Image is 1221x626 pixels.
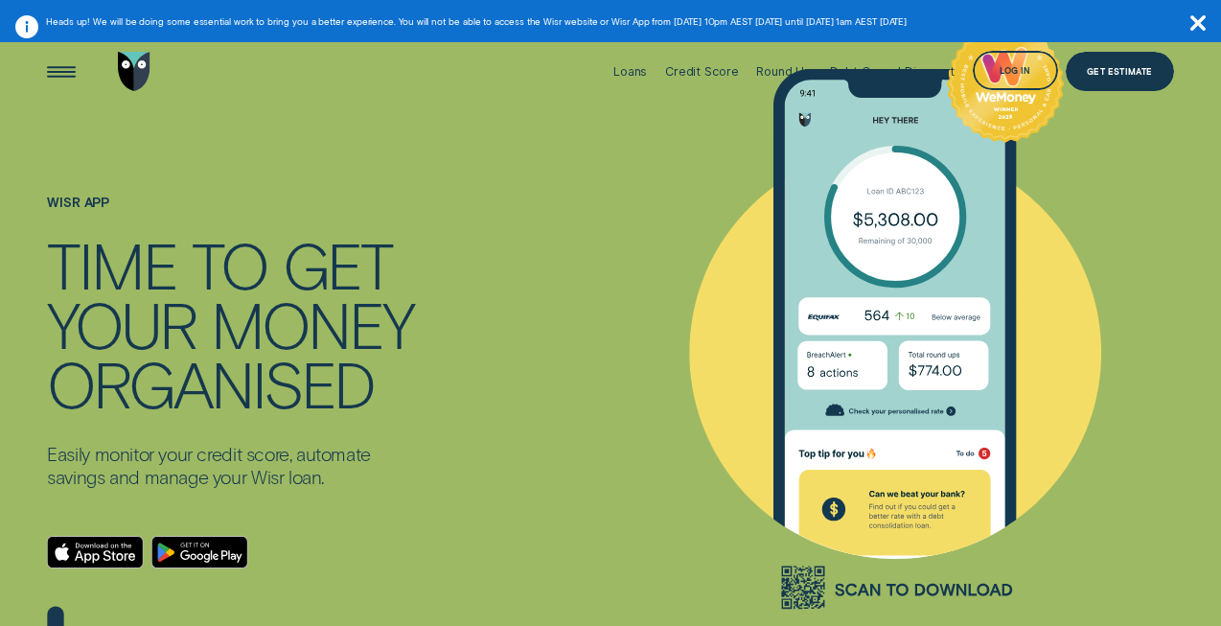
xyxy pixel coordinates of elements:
[830,64,955,79] div: Debt Consol Discount
[665,29,738,115] a: Credit Score
[47,235,419,414] h4: TIME TO GET YOUR MONEY ORGANISED
[613,64,647,79] div: Loans
[118,52,150,90] img: Wisr
[665,64,738,79] div: Credit Score
[613,29,647,115] a: Loans
[283,235,392,294] div: GET
[47,354,374,413] div: ORGANISED
[973,51,1059,89] button: Log in
[211,294,413,354] div: MONEY
[1066,52,1174,90] a: Get Estimate
[47,235,176,294] div: TIME
[756,29,812,115] a: Round Up
[192,235,267,294] div: TO
[115,29,153,115] a: Go to home page
[47,294,196,354] div: YOUR
[151,536,248,568] a: Android App on Google Play
[830,29,955,115] a: Debt Consol Discount
[42,52,81,90] button: Open Menu
[47,443,419,490] p: Easily monitor your credit score, automate savings and manage your Wisr loan.
[47,536,144,568] a: Download on the App Store
[47,196,419,235] h1: WISR APP
[756,64,812,79] div: Round Up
